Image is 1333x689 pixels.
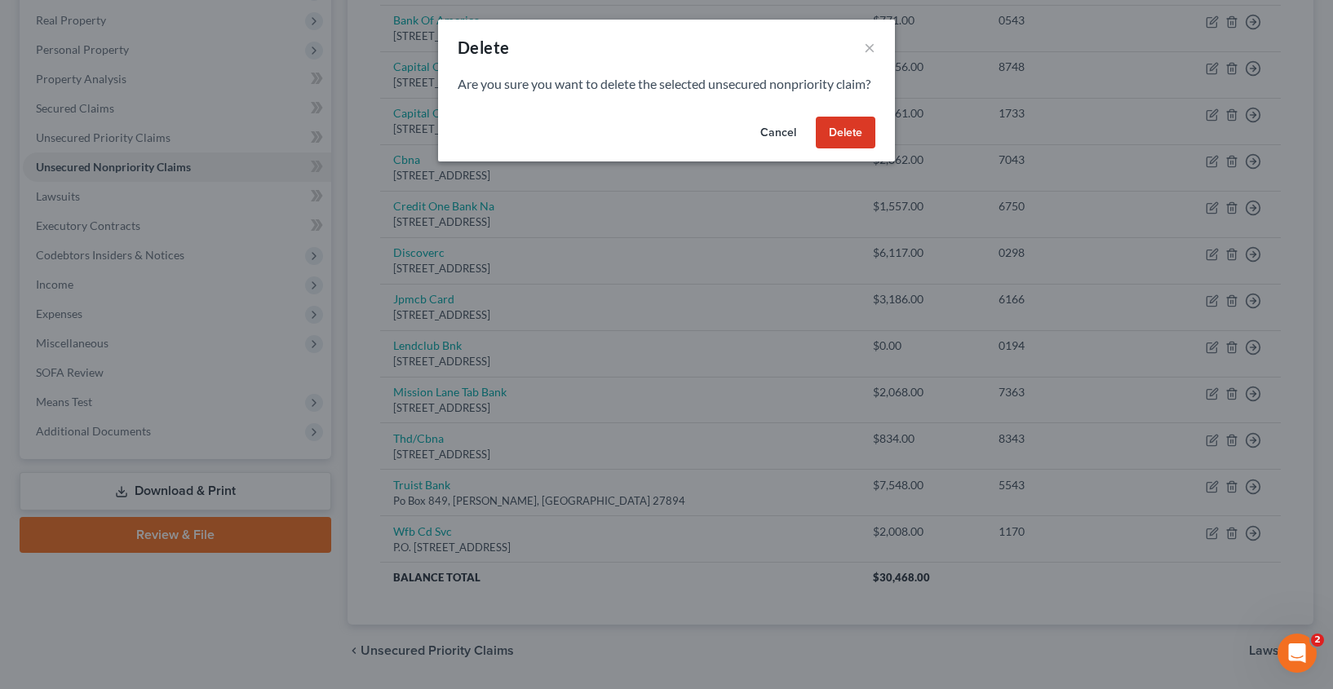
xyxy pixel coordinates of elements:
p: Are you sure you want to delete the selected unsecured nonpriority claim? [458,75,875,94]
button: × [864,38,875,57]
span: 2 [1311,634,1324,647]
button: Cancel [747,117,809,149]
div: Delete [458,36,509,59]
iframe: Intercom live chat [1278,634,1317,673]
button: Delete [816,117,875,149]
